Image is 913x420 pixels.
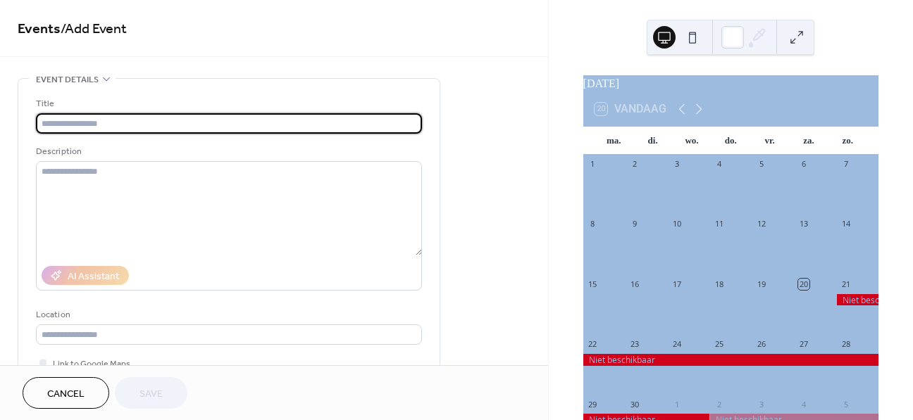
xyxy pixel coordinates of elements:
[756,339,766,350] div: 26
[671,159,682,170] div: 3
[836,294,878,306] div: Niet beschikbaar
[36,307,419,322] div: Location
[18,15,61,43] a: Events
[756,279,766,289] div: 19
[714,159,724,170] div: 4
[53,357,130,371] span: Link to Google Maps
[671,399,682,409] div: 1
[798,219,809,229] div: 13
[583,354,878,366] div: Niet beschikbaar
[588,339,598,350] div: 22
[588,219,598,229] div: 8
[756,399,766,409] div: 3
[630,159,640,170] div: 2
[712,127,750,155] div: do.
[630,279,640,289] div: 16
[840,399,851,409] div: 5
[756,159,766,170] div: 5
[672,127,711,155] div: wo.
[47,387,85,402] span: Cancel
[633,127,672,155] div: di.
[756,219,766,229] div: 12
[798,399,809,409] div: 4
[714,219,724,229] div: 11
[630,339,640,350] div: 23
[36,72,99,87] span: Event details
[588,279,598,289] div: 15
[630,219,640,229] div: 9
[36,96,419,111] div: Title
[840,219,851,229] div: 14
[798,159,809,170] div: 6
[595,127,633,155] div: ma.
[23,377,109,409] button: Cancel
[630,399,640,409] div: 30
[798,339,809,350] div: 27
[840,279,851,289] div: 21
[714,399,724,409] div: 2
[714,339,724,350] div: 25
[789,127,828,155] div: za.
[671,219,682,229] div: 10
[61,15,127,43] span: / Add Event
[828,127,867,155] div: zo.
[750,127,789,155] div: vr.
[671,279,682,289] div: 17
[671,339,682,350] div: 24
[588,399,598,409] div: 29
[588,159,598,170] div: 1
[36,144,419,159] div: Description
[840,159,851,170] div: 7
[798,279,809,289] div: 20
[714,279,724,289] div: 18
[840,339,851,350] div: 28
[583,75,878,92] div: [DATE]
